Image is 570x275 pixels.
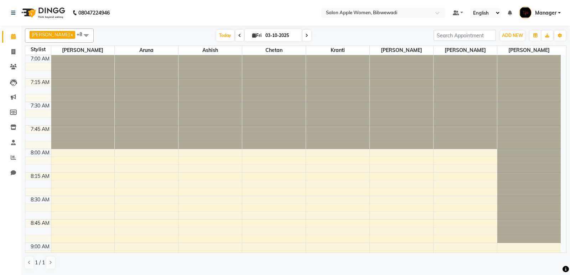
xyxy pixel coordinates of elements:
[502,33,523,38] span: ADD NEW
[29,102,51,110] div: 7:30 AM
[29,220,51,227] div: 8:45 AM
[178,46,242,55] span: Ashish
[29,149,51,157] div: 8:00 AM
[370,46,433,55] span: [PERSON_NAME]
[77,31,88,37] span: +8
[250,33,263,38] span: Fri
[242,46,306,55] span: Chetan
[434,30,496,41] input: Search Appointment
[35,259,45,266] span: 1 / 1
[18,3,67,23] img: logo
[306,46,369,55] span: Kranti
[519,6,532,19] img: Manager
[500,31,525,41] button: ADD NEW
[535,9,556,17] span: Manager
[497,46,561,55] span: [PERSON_NAME]
[51,46,115,55] span: [PERSON_NAME]
[216,30,234,41] span: Today
[29,243,51,250] div: 9:00 AM
[29,173,51,180] div: 8:15 AM
[29,196,51,203] div: 8:30 AM
[25,46,51,53] div: Stylist
[263,30,299,41] input: 2025-10-03
[115,46,178,55] span: Aruna
[32,32,70,37] span: [PERSON_NAME]
[70,32,73,37] a: x
[78,3,110,23] b: 08047224946
[434,46,497,55] span: [PERSON_NAME]
[29,126,51,133] div: 7:45 AM
[29,55,51,63] div: 7:00 AM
